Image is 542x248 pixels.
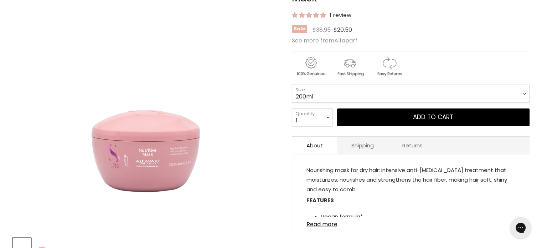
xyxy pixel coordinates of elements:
button: Add to cart [337,108,530,126]
span: 1 review [327,11,351,19]
img: genuine.gif [292,56,330,77]
span: Add to cart [413,113,453,121]
span: $38.95 [313,26,331,34]
a: About [292,137,337,154]
a: Returns [388,137,437,154]
img: returns.gif [370,56,408,77]
strong: FEATURES [306,197,334,204]
p: Nourishing mask for dry hair: intensive anti-[MEDICAL_DATA] treatment that moisturizes, nourishes... [306,165,515,196]
img: shipping.gif [331,56,369,77]
span: 5.00 stars [292,11,327,19]
a: Shipping [337,137,388,154]
iframe: Gorgias live chat messenger [506,214,535,241]
span: $20.50 [334,26,352,34]
span: See more from [292,36,357,45]
a: Read more [306,217,515,228]
span: Sale [292,25,307,33]
a: Alfaparf [334,36,357,45]
li: Vegan formula* [321,212,515,221]
select: Quantity [292,108,333,126]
